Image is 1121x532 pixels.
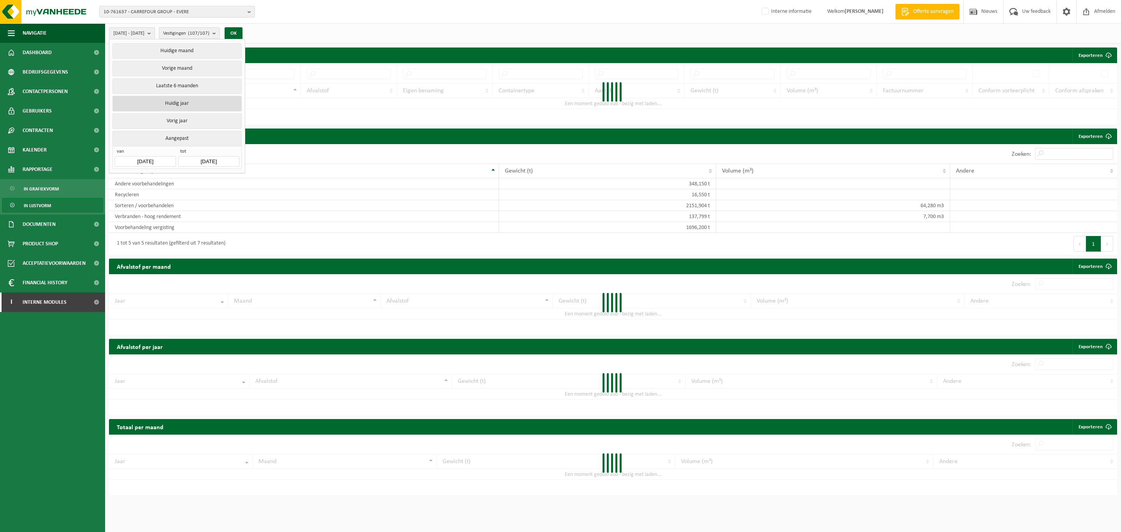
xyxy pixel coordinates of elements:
[112,78,241,94] button: Laatste 6 maanden
[1074,236,1086,252] button: Previous
[1086,236,1101,252] button: 1
[23,254,86,273] span: Acceptatievoorwaarden
[24,198,51,213] span: In lijstvorm
[23,62,68,82] span: Bedrijfsgegevens
[159,27,220,39] button: Vestigingen(107/107)
[23,273,67,292] span: Financial History
[188,31,209,36] count: (107/107)
[115,148,176,156] span: van
[2,198,103,213] a: In lijstvorm
[499,189,716,200] td: 16,550 t
[845,9,884,14] strong: [PERSON_NAME]
[112,96,241,111] button: Huidig jaar
[23,234,58,254] span: Product Shop
[109,222,499,233] td: Voorbehandeling vergisting
[109,339,170,354] h2: Afvalstof per jaar
[499,200,716,211] td: 2151,904 t
[178,148,239,156] span: tot
[911,8,956,16] span: Offerte aanvragen
[23,160,53,179] span: Rapportage
[895,4,959,19] a: Offerte aanvragen
[499,211,716,222] td: 137,799 t
[104,6,244,18] span: 10-761637 - CARREFOUR GROUP - EVERE
[1072,419,1116,435] a: Exporteren
[23,23,47,43] span: Navigatie
[23,121,53,140] span: Contracten
[23,215,56,234] span: Documenten
[499,222,716,233] td: 1696,200 t
[113,28,144,39] span: [DATE] - [DATE]
[109,259,179,274] h2: Afvalstof per maand
[99,6,255,18] button: 10-761637 - CARREFOUR GROUP - EVERE
[109,178,499,189] td: Andere voorbehandelingen
[1072,339,1116,354] a: Exporteren
[956,168,974,174] span: Andere
[8,292,15,312] span: I
[716,200,951,211] td: 64,280 m3
[24,181,59,196] span: In grafiekvorm
[1072,259,1116,274] a: Exporteren
[23,101,52,121] span: Gebruikers
[2,181,103,196] a: In grafiekvorm
[1101,236,1113,252] button: Next
[716,211,951,222] td: 7,700 m3
[1072,48,1116,63] button: Exporteren
[23,140,47,160] span: Kalender
[23,292,67,312] span: Interne modules
[109,189,499,200] td: Recycleren
[1012,151,1031,157] label: Zoeken:
[112,113,241,129] button: Vorig jaar
[109,200,499,211] td: Sorteren / voorbehandelen
[113,237,225,251] div: 1 tot 5 van 5 resultaten (gefilterd uit 7 resultaten)
[722,168,754,174] span: Volume (m³)
[760,6,812,18] label: Interne informatie
[112,43,241,59] button: Huidige maand
[109,27,155,39] button: [DATE] - [DATE]
[109,211,499,222] td: Verbranden - hoog rendement
[112,131,241,146] button: Aangepast
[23,43,52,62] span: Dashboard
[109,419,171,434] h2: Totaal per maand
[23,82,68,101] span: Contactpersonen
[163,28,209,39] span: Vestigingen
[225,27,242,40] button: OK
[1072,129,1116,144] a: Exporteren
[505,168,533,174] span: Gewicht (t)
[499,178,716,189] td: 348,150 t
[112,61,241,76] button: Vorige maand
